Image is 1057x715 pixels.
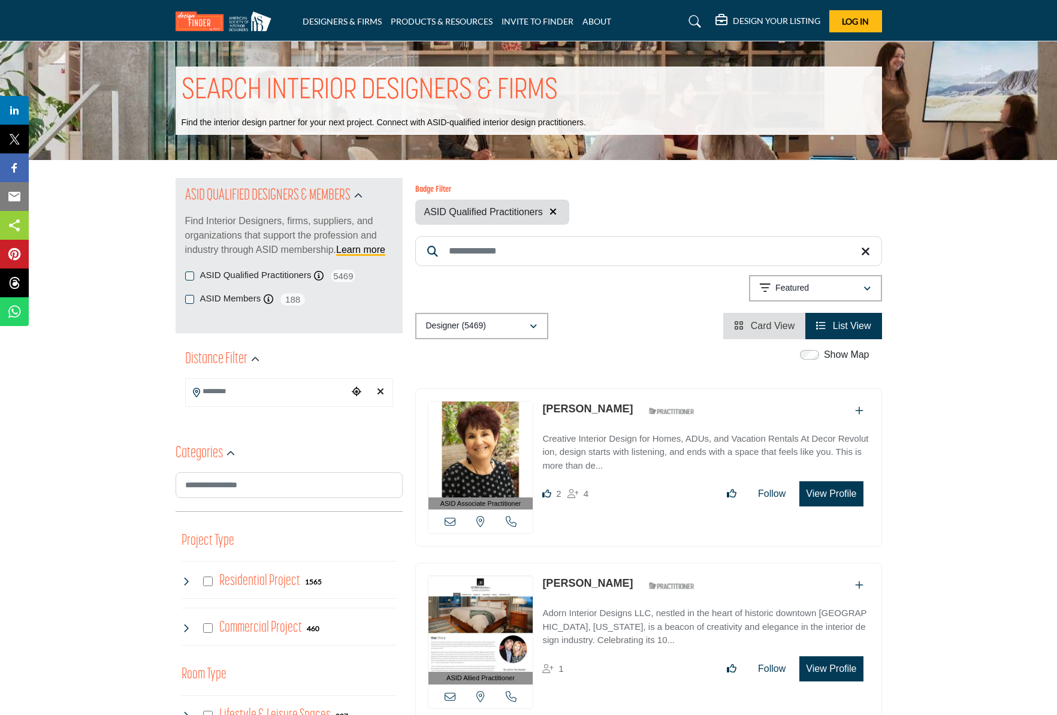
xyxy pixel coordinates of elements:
p: Find Interior Designers, firms, suppliers, and organizations that support the profession and indu... [185,214,393,257]
span: 4 [584,488,588,499]
button: Room Type [182,663,226,686]
label: ASID Qualified Practitioners [200,268,312,282]
div: Followers [567,487,588,501]
input: Select Commercial Project checkbox [203,623,213,633]
span: Log In [842,16,869,26]
img: Karen Steinberg [428,402,533,497]
div: Clear search location [372,379,389,405]
input: Select Residential Project checkbox [203,577,213,586]
span: 1 [558,663,563,674]
a: Creative Interior Design for Homes, ADUs, and Vacation Rentals At Decor Revolution, design starts... [542,425,869,473]
input: Search Location [186,380,348,403]
input: Search Keyword [415,236,882,266]
img: ASID Qualified Practitioners Badge Icon [644,404,698,419]
button: Follow [750,657,793,681]
input: ASID Qualified Practitioners checkbox [185,271,194,280]
li: Card View [723,313,805,339]
span: 188 [279,292,306,307]
p: Karen Steinberg [542,401,633,417]
b: 460 [307,625,319,633]
img: Mary Davis [428,576,533,672]
a: Learn more [336,245,385,255]
label: Show Map [824,348,869,362]
button: Designer (5469) [415,313,548,339]
h6: Badge Filter [415,185,569,195]
div: 460 Results For Commercial Project [307,623,319,633]
input: ASID Members checkbox [185,295,194,304]
h1: SEARCH INTERIOR DESIGNERS & FIRMS [182,73,558,110]
button: Follow [750,482,793,506]
li: List View [805,313,881,339]
span: 2 [556,488,561,499]
b: 1565 [305,578,322,586]
a: View List [816,321,871,331]
div: DESIGN YOUR LISTING [715,14,820,29]
p: Adorn Interior Designs LLC, nestled in the heart of historic downtown [GEOGRAPHIC_DATA], [US_STAT... [542,607,869,647]
span: Card View [751,321,795,331]
div: Choose your current location [348,379,366,405]
a: View Card [734,321,795,331]
span: 5469 [330,268,357,283]
a: Add To List [855,580,863,590]
a: Adorn Interior Designs LLC, nestled in the heart of historic downtown [GEOGRAPHIC_DATA], [US_STAT... [542,599,869,647]
label: ASID Members [200,292,261,306]
a: DESIGNERS & FIRMS [303,16,382,26]
a: INVITE TO FINDER [502,16,573,26]
button: Log In [829,10,882,32]
button: View Profile [799,481,863,506]
p: Featured [775,282,809,294]
a: PRODUCTS & RESOURCES [391,16,493,26]
h4: Commercial Project: Involve the design, construction, or renovation of spaces used for business p... [219,617,302,638]
i: Likes [542,489,551,498]
button: Featured [749,275,882,301]
a: ASID Allied Practitioner [428,576,533,684]
button: Project Type [182,530,234,553]
span: ASID Qualified Practitioners [424,205,543,219]
p: Find the interior design partner for your next project. Connect with ASID-qualified interior desi... [182,117,586,129]
h4: Residential Project: Types of projects range from simple residential renovations to highly comple... [219,571,300,592]
button: View Profile [799,656,863,681]
input: Search Category [176,472,403,498]
a: ABOUT [582,16,611,26]
div: 1565 Results For Residential Project [305,576,322,587]
p: Creative Interior Design for Homes, ADUs, and Vacation Rentals At Decor Revolution, design starts... [542,432,869,473]
img: ASID Qualified Practitioners Badge Icon [644,578,698,593]
h2: Distance Filter [185,349,247,370]
img: Site Logo [176,11,277,31]
a: Add To List [855,406,863,416]
a: ASID Associate Practitioner [428,402,533,510]
span: ASID Associate Practitioner [440,499,521,509]
a: [PERSON_NAME] [542,403,633,415]
h2: Categories [176,443,223,464]
span: ASID Allied Practitioner [446,673,515,683]
h5: DESIGN YOUR LISTING [733,16,820,26]
h2: ASID QUALIFIED DESIGNERS & MEMBERS [185,185,351,207]
a: [PERSON_NAME] [542,577,633,589]
p: Designer (5469) [426,320,486,332]
p: Mary Davis [542,575,633,592]
a: Search [677,12,709,31]
span: List View [833,321,871,331]
button: Like listing [719,482,744,506]
div: Followers [542,662,563,676]
button: Like listing [719,657,744,681]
